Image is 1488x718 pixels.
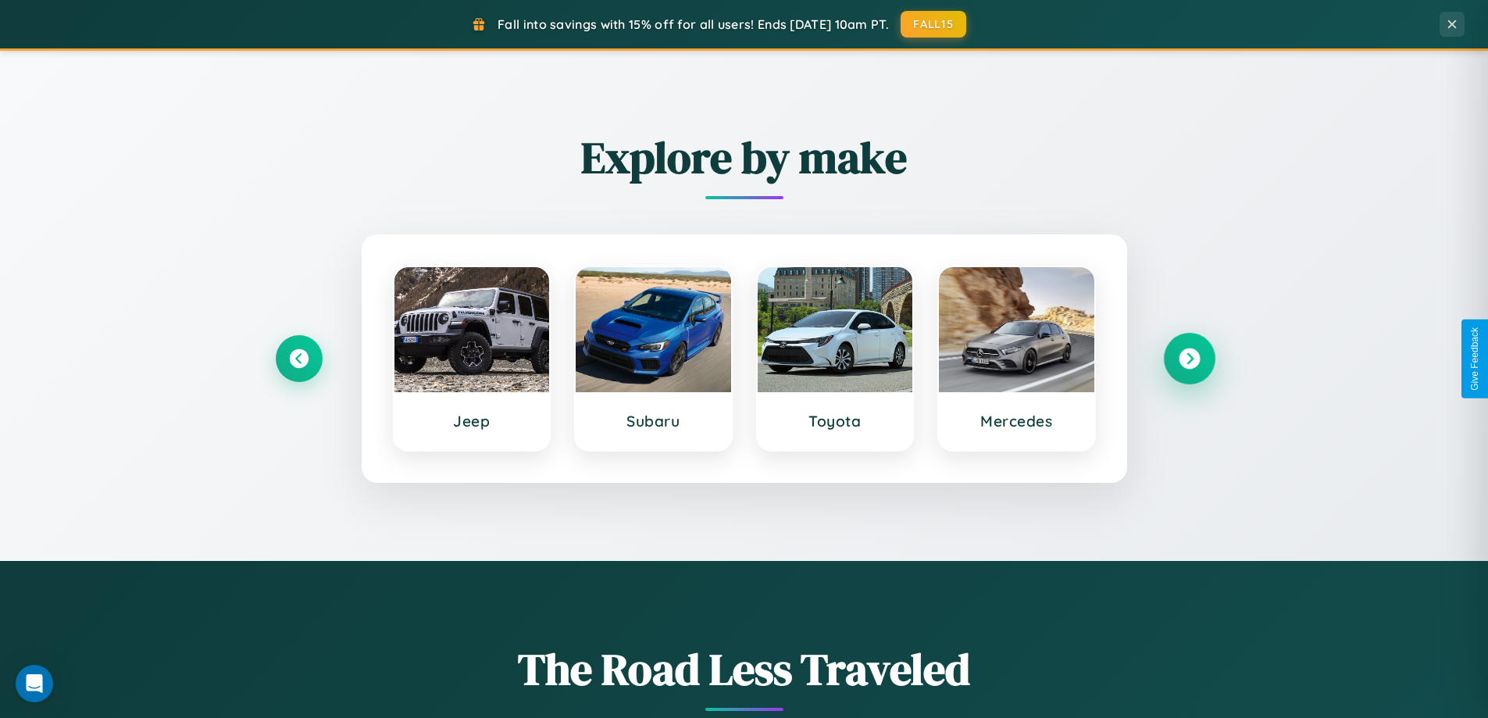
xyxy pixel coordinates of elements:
[591,412,715,430] h3: Subaru
[773,412,897,430] h3: Toyota
[1469,327,1480,391] div: Give Feedback
[901,11,966,38] button: FALL15
[955,412,1079,430] h3: Mercedes
[276,127,1213,188] h2: Explore by make
[498,16,889,32] span: Fall into savings with 15% off for all users! Ends [DATE] 10am PT.
[410,412,534,430] h3: Jeep
[276,639,1213,699] h1: The Road Less Traveled
[16,665,53,702] div: Open Intercom Messenger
